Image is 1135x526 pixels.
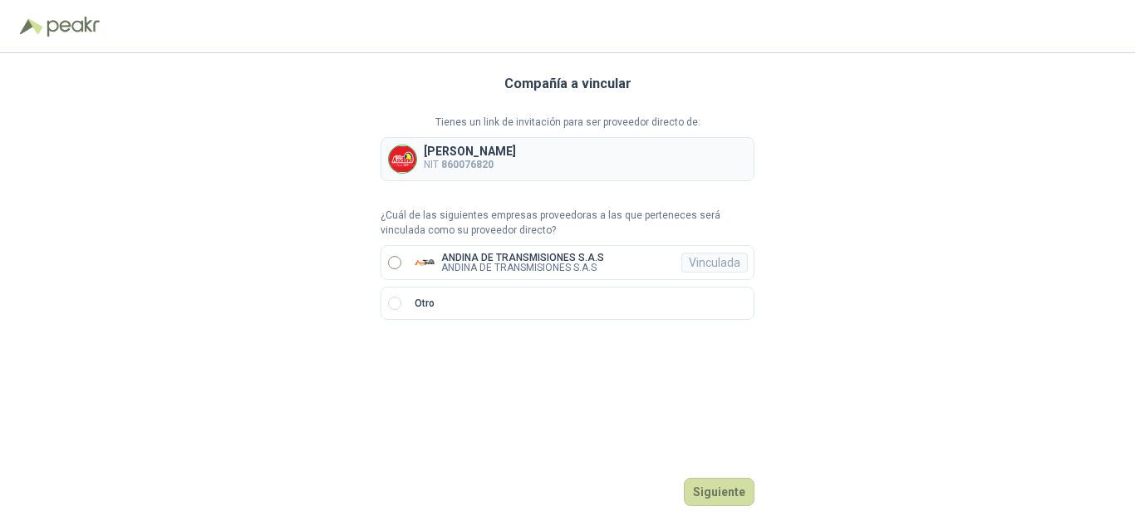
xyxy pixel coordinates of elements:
img: Peakr [47,17,100,37]
p: ANDINA DE TRANSMISIONES S.A.S [441,253,604,263]
h3: Compañía a vincular [504,73,631,95]
p: NIT [424,157,516,173]
p: Tienes un link de invitación para ser proveedor directo de: [381,115,754,130]
button: Siguiente [684,478,754,506]
p: Otro [415,296,435,312]
img: Company Logo [415,253,435,273]
p: ANDINA DE TRANSMISIONES S.A.S [441,263,604,273]
img: Company Logo [389,145,416,173]
div: Vinculada [681,253,748,273]
b: 860076820 [441,159,494,170]
img: Logo [20,18,43,35]
p: [PERSON_NAME] [424,145,516,157]
p: ¿Cuál de las siguientes empresas proveedoras a las que perteneces será vinculada como su proveedo... [381,208,754,239]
